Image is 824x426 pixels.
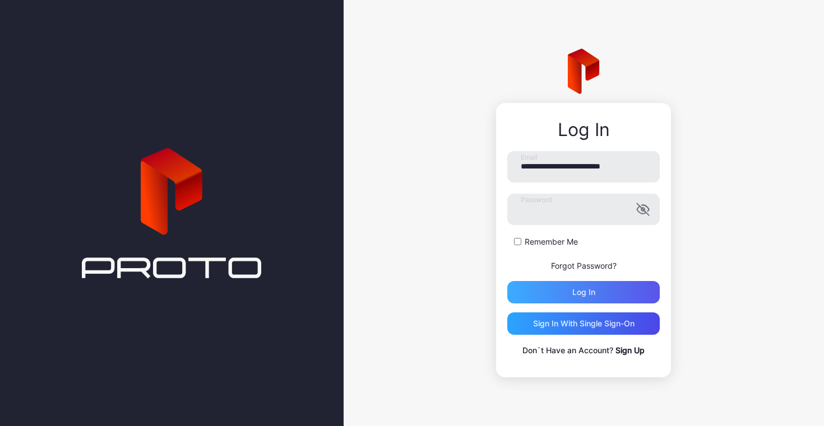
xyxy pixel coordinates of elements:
div: Log In [507,120,660,140]
button: Password [636,203,650,216]
input: Password [507,194,660,225]
div: Log in [572,288,595,297]
label: Remember Me [525,236,578,247]
a: Sign Up [615,345,645,355]
div: Sign in With Single Sign-On [533,319,635,328]
button: Sign in With Single Sign-On [507,312,660,335]
p: Don`t Have an Account? [507,344,660,357]
a: Forgot Password? [551,261,617,270]
button: Log in [507,281,660,303]
input: Email [507,151,660,182]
